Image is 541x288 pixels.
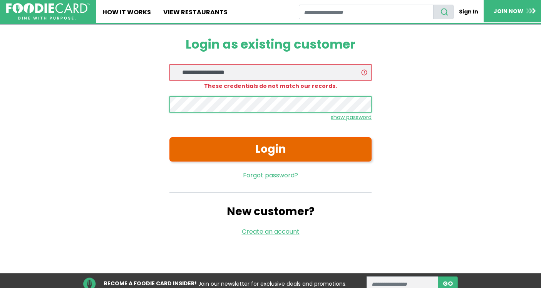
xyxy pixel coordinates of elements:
[433,5,454,19] button: search
[204,82,337,90] strong: These credentials do not match our records.
[331,113,372,121] small: show password
[198,280,347,288] span: Join our newsletter for exclusive deals and promotions.
[169,137,372,162] button: Login
[169,37,372,52] h1: Login as existing customer
[169,205,372,218] h2: New customer?
[454,5,484,19] a: Sign In
[242,227,300,236] a: Create an account
[6,3,90,20] img: FoodieCard; Eat, Drink, Save, Donate
[299,5,434,19] input: restaurant search
[169,171,372,180] a: Forgot password?
[104,280,197,287] strong: BECOME A FOODIE CARD INSIDER!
